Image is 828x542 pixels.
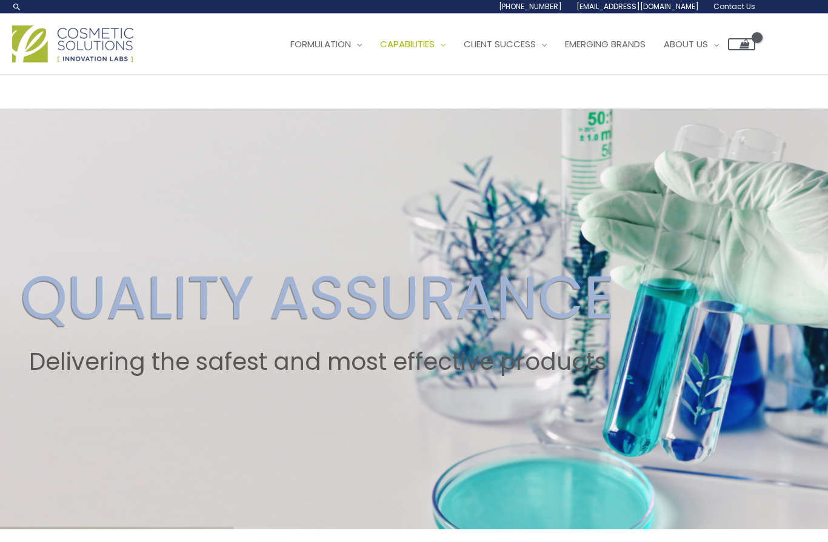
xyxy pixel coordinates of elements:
a: Formulation [281,26,371,62]
a: Client Success [455,26,556,62]
a: Search icon link [12,2,22,12]
span: Client Success [464,38,536,50]
span: Formulation [290,38,351,50]
a: About Us [655,26,728,62]
h2: Delivering the safest and most effective products [21,348,615,376]
span: Contact Us [713,1,755,12]
span: About Us [664,38,708,50]
h2: QUALITY ASSURANCE [21,262,615,333]
span: [EMAIL_ADDRESS][DOMAIN_NAME] [576,1,699,12]
span: [PHONE_NUMBER] [499,1,562,12]
a: View Shopping Cart, empty [728,38,755,50]
span: Emerging Brands [565,38,646,50]
nav: Site Navigation [272,26,755,62]
a: Emerging Brands [556,26,655,62]
a: Capabilities [371,26,455,62]
span: Capabilities [380,38,435,50]
img: Cosmetic Solutions Logo [12,25,133,62]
